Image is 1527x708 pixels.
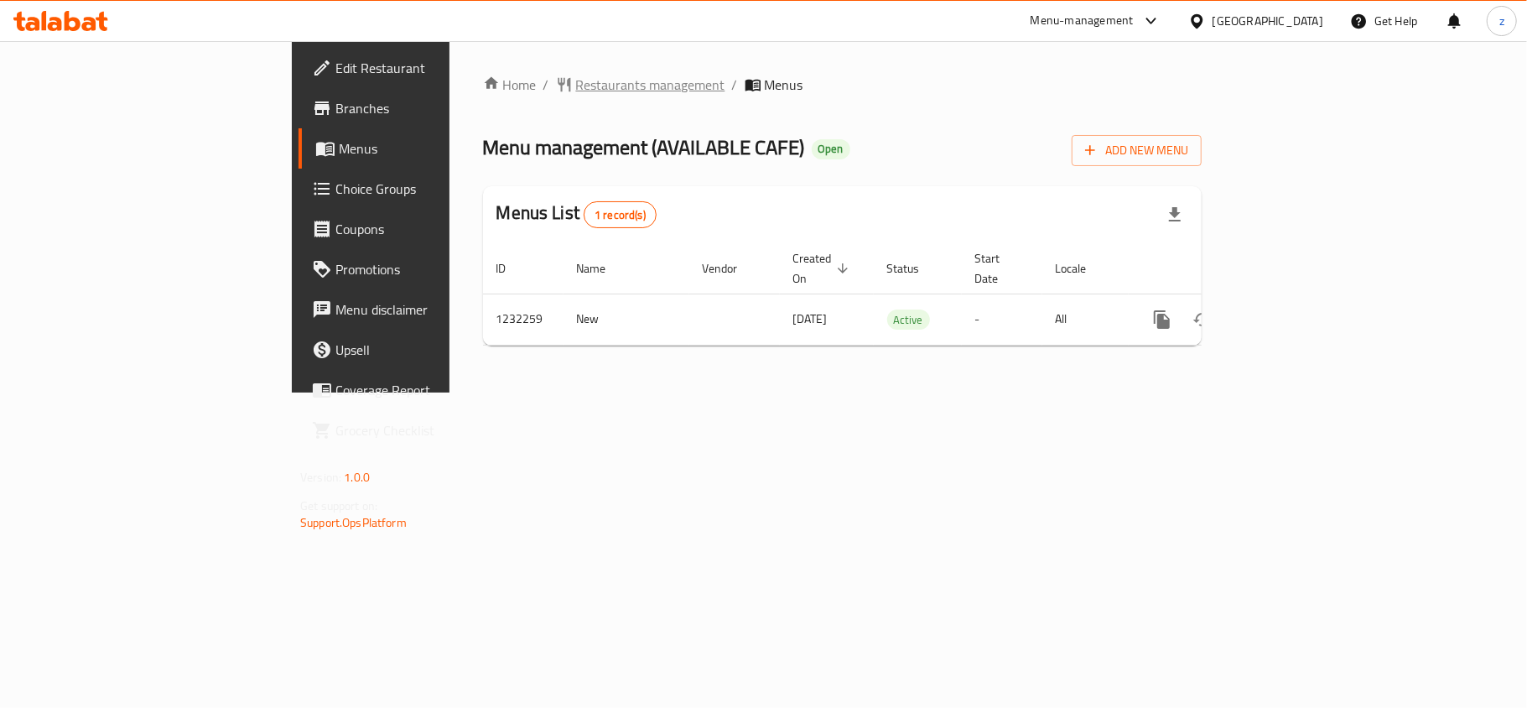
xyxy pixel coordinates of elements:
[299,330,547,370] a: Upsell
[812,142,850,156] span: Open
[765,75,803,95] span: Menus
[299,169,547,209] a: Choice Groups
[335,219,533,239] span: Coupons
[793,248,854,289] span: Created On
[335,98,533,118] span: Branches
[887,258,942,279] span: Status
[703,258,760,279] span: Vendor
[335,380,533,400] span: Coverage Report
[299,289,547,330] a: Menu disclaimer
[483,75,1202,95] nav: breadcrumb
[584,207,656,223] span: 1 record(s)
[344,466,370,488] span: 1.0.0
[299,249,547,289] a: Promotions
[483,243,1317,346] table: enhanced table
[962,294,1042,345] td: -
[564,294,689,345] td: New
[1056,258,1109,279] span: Locale
[496,258,528,279] span: ID
[335,420,533,440] span: Grocery Checklist
[299,209,547,249] a: Coupons
[812,139,850,159] div: Open
[1072,135,1202,166] button: Add New Menu
[335,179,533,199] span: Choice Groups
[793,308,828,330] span: [DATE]
[577,258,628,279] span: Name
[300,512,407,534] a: Support.OpsPlatform
[1085,140,1188,161] span: Add New Menu
[887,310,930,330] span: Active
[335,299,533,320] span: Menu disclaimer
[1213,12,1323,30] div: [GEOGRAPHIC_DATA]
[1182,299,1223,340] button: Change Status
[335,58,533,78] span: Edit Restaurant
[483,128,805,166] span: Menu management ( AVAILABLE CAFE )
[1499,12,1504,30] span: z
[1155,195,1195,235] div: Export file
[975,248,1022,289] span: Start Date
[1042,294,1129,345] td: All
[496,200,657,228] h2: Menus List
[335,259,533,279] span: Promotions
[299,48,547,88] a: Edit Restaurant
[299,370,547,410] a: Coverage Report
[335,340,533,360] span: Upsell
[339,138,533,159] span: Menus
[576,75,725,95] span: Restaurants management
[556,75,725,95] a: Restaurants management
[299,128,547,169] a: Menus
[1142,299,1182,340] button: more
[1031,11,1134,31] div: Menu-management
[300,466,341,488] span: Version:
[299,410,547,450] a: Grocery Checklist
[732,75,738,95] li: /
[887,310,930,330] div: Active
[300,495,377,517] span: Get support on:
[1129,243,1317,294] th: Actions
[299,88,547,128] a: Branches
